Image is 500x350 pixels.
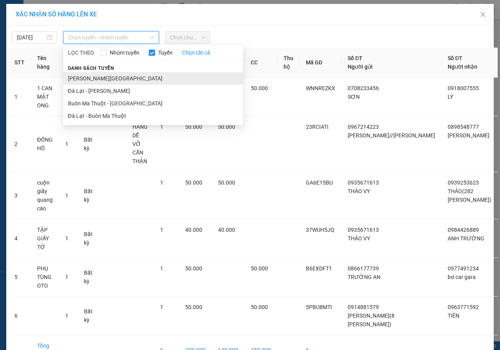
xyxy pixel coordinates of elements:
[245,48,277,78] th: CC
[448,132,489,139] span: [PERSON_NAME]
[63,97,243,110] li: Buôn Ma Thuột - [GEOGRAPHIC_DATA]
[185,227,202,233] span: 40.000
[78,219,101,258] td: Bất kỳ
[31,48,59,78] th: Tên hàng
[306,265,332,272] span: B6EXDFT1
[7,7,19,16] span: Gửi:
[448,227,479,233] span: 0984426889
[68,48,94,57] span: LỌC THEO
[251,304,268,310] span: 50.000
[77,35,157,46] div: 0963771592
[448,313,459,319] span: TIÊN
[448,64,477,70] span: Người nhận
[185,304,202,310] span: 50.000
[185,265,202,272] span: 50.000
[16,11,97,18] span: XÁC NHẬN SỐ HÀNG LÊN XE
[7,53,72,64] div: 0914881579
[65,235,68,242] span: 1
[65,141,68,147] span: 1
[31,116,59,172] td: ĐỒNG HỒ
[348,179,379,186] span: 0935671613
[218,179,235,186] span: 50.000
[31,258,59,297] td: PHỤ TÙNG OTO
[448,94,453,100] span: LÝ
[218,124,235,130] span: 50.000
[480,11,486,18] span: close
[448,235,484,242] span: ANH TRƯỜNG
[132,124,148,164] span: HÀNG DỂ VỠ CẨN THẬN
[306,304,332,310] span: 5PBU8MTI
[348,235,370,242] span: THẢO VY
[8,48,31,78] th: STT
[348,132,435,139] span: [PERSON_NAME]//[PERSON_NAME]
[107,48,143,57] span: Nhóm tuyến
[150,35,155,40] span: down
[68,32,154,43] span: Chọn tuyến - nhóm tuyến
[160,179,163,186] span: 1
[448,188,491,203] span: THẢO(282 [PERSON_NAME])
[8,219,31,258] td: 4
[78,172,101,219] td: Bất kỳ
[63,85,243,97] li: Đà Lạt - [PERSON_NAME]
[448,304,479,310] span: 0963771592
[348,265,379,272] span: 0866177739
[7,7,72,25] div: BX Phía Bắc BMT
[306,227,334,233] span: 37WUH5JQ
[348,85,379,91] span: 0708233456
[277,48,300,78] th: Thu hộ
[8,78,31,116] td: 1
[31,219,59,258] td: TẬP GIẤY TỜ
[348,188,370,194] span: THẢO VY
[65,313,68,319] span: 1
[78,297,101,335] td: Bất kỳ
[185,124,202,130] span: 50.000
[77,7,157,25] div: VP [GEOGRAPHIC_DATA]
[218,227,235,233] span: 40.000
[348,124,379,130] span: 0967214223
[300,48,341,78] th: Mã GD
[7,25,72,53] div: [PERSON_NAME](8 [PERSON_NAME])
[8,297,31,335] td: 6
[8,258,31,297] td: 5
[306,85,335,91] span: WNNREZKX
[160,265,163,272] span: 1
[185,179,202,186] span: 50.000
[182,48,210,57] a: Chọn tất cả
[63,110,243,122] li: Đà Lạt - Buôn Ma Thuột
[448,265,479,272] span: 0977491234
[448,124,479,130] span: 0898548777
[77,7,96,16] span: Nhận:
[78,258,101,297] td: Bất kỳ
[77,25,157,35] div: TIÊN
[448,179,479,186] span: 0939253623
[160,227,163,233] span: 1
[348,227,379,233] span: 0935671613
[160,304,163,310] span: 1
[348,313,395,327] span: [PERSON_NAME](8 [PERSON_NAME])
[251,265,268,272] span: 50.000
[448,274,476,280] span: bơ car gara
[63,72,243,85] li: [PERSON_NAME][GEOGRAPHIC_DATA]
[63,65,119,72] span: Danh sách tuyến
[251,85,268,91] span: 50.000
[348,94,360,100] span: SƠN
[31,78,59,116] td: 1 CAN MẬT ONG
[17,33,45,42] input: 12/09/2025
[170,32,205,43] span: Chọn chuyến
[65,274,68,280] span: 1
[8,172,31,219] td: 3
[59,48,78,78] th: SL
[472,4,494,26] button: Close
[31,172,59,219] td: cuộn giấy quang cáo
[306,124,329,130] span: 23RCIATI
[348,64,373,70] span: Người gửi
[155,48,176,57] span: Tuyến
[78,116,101,172] td: Bất kỳ
[348,304,379,310] span: 0914881579
[160,124,163,130] span: 1
[65,192,68,199] span: 1
[8,116,31,172] td: 2
[306,179,333,186] span: GA6E15BU
[448,55,462,61] span: Số ĐT
[448,85,479,91] span: 0918007555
